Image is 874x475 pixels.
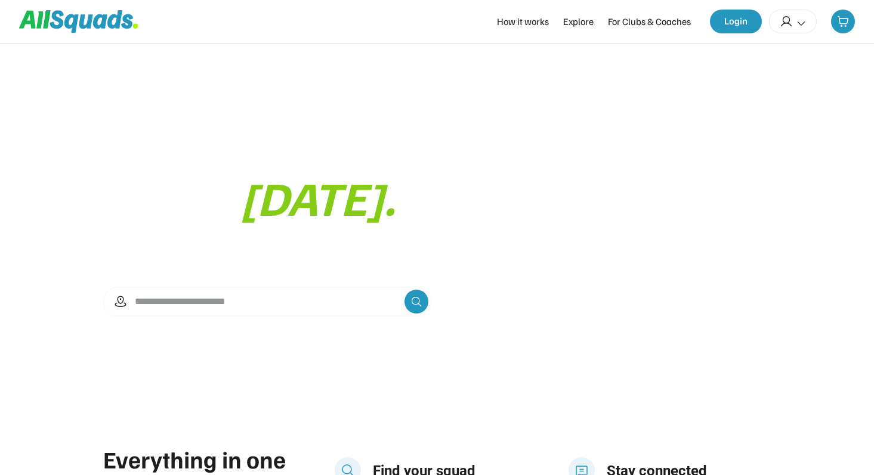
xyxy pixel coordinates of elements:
div: For Clubs & Coaches [608,14,691,29]
div: Explore [563,14,594,29]
div: From Hot Shots to holiday camps, private lessons, and everything in between. [103,231,431,263]
button: Login [710,10,762,33]
font: [DATE]. [240,167,396,226]
div: Find your Squad [103,114,431,224]
div: How it works [497,14,549,29]
img: shopping-cart-01%20%281%29.svg [837,15,849,27]
div: Discover coaches near you [120,324,228,338]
